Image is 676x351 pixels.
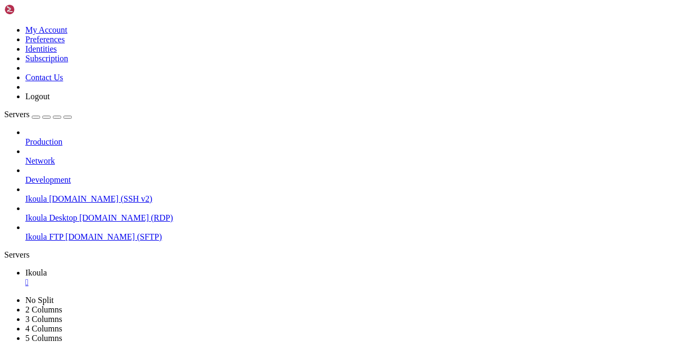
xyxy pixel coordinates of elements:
a: 5 Columns [25,334,62,343]
span: [DOMAIN_NAME] (SFTP) [65,232,162,241]
a: Identities [25,44,57,53]
a: Ikoula [25,268,672,287]
span: Ikoula [25,268,47,277]
a: Preferences [25,35,65,44]
a: 2 Columns [25,305,62,314]
span: Ikoula [25,194,47,203]
img: Shellngn [4,4,65,15]
a: Network [25,156,672,166]
span: Servers [4,110,30,119]
li: Ikoula Desktop [DOMAIN_NAME] (RDP) [25,204,672,223]
a: Servers [4,110,72,119]
a: No Split [25,296,54,305]
a: Ikoula Desktop [DOMAIN_NAME] (RDP) [25,213,672,223]
a:  [25,278,672,287]
a: Logout [25,92,50,101]
a: Production [25,137,672,147]
span: Ikoula FTP [25,232,63,241]
li: Network [25,147,672,166]
div: Servers [4,250,672,260]
a: 4 Columns [25,324,62,333]
li: Ikoula [DOMAIN_NAME] (SSH v2) [25,185,672,204]
span: [DOMAIN_NAME] (RDP) [79,213,173,222]
span: [DOMAIN_NAME] (SSH v2) [49,194,153,203]
a: Subscription [25,54,68,63]
li: Production [25,128,672,147]
a: Ikoula FTP [DOMAIN_NAME] (SFTP) [25,232,672,242]
span: Development [25,175,71,184]
a: Contact Us [25,73,63,82]
span: Ikoula Desktop [25,213,77,222]
a: 3 Columns [25,315,62,324]
span: Production [25,137,62,146]
a: Ikoula [DOMAIN_NAME] (SSH v2) [25,194,672,204]
span: Network [25,156,55,165]
a: My Account [25,25,68,34]
li: Ikoula FTP [DOMAIN_NAME] (SFTP) [25,223,672,242]
li: Development [25,166,672,185]
a: Development [25,175,672,185]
